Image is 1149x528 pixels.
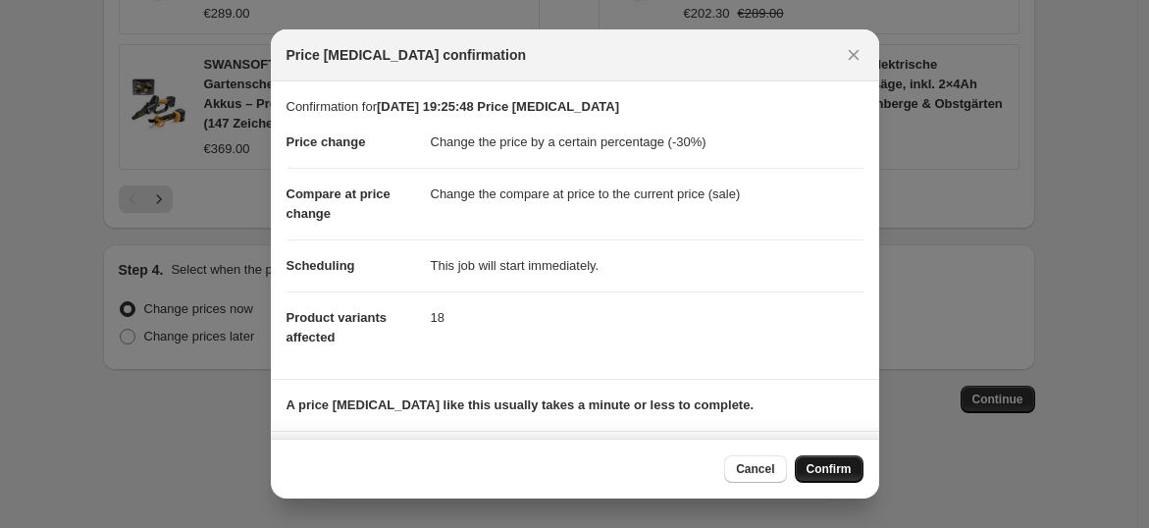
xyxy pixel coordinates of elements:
[431,117,863,168] dd: Change the price by a certain percentage (-30%)
[287,45,527,65] span: Price [MEDICAL_DATA] confirmation
[377,99,619,114] b: [DATE] 19:25:48 Price [MEDICAL_DATA]
[431,291,863,343] dd: 18
[431,168,863,220] dd: Change the compare at price to the current price (sale)
[287,186,391,221] span: Compare at price change
[840,41,867,69] button: Close
[287,310,388,344] span: Product variants affected
[724,455,786,483] button: Cancel
[807,461,852,477] span: Confirm
[287,134,366,149] span: Price change
[287,258,355,273] span: Scheduling
[431,239,863,291] dd: This job will start immediately.
[736,461,774,477] span: Cancel
[287,397,755,412] b: A price [MEDICAL_DATA] like this usually takes a minute or less to complete.
[795,455,863,483] button: Confirm
[287,97,863,117] p: Confirmation for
